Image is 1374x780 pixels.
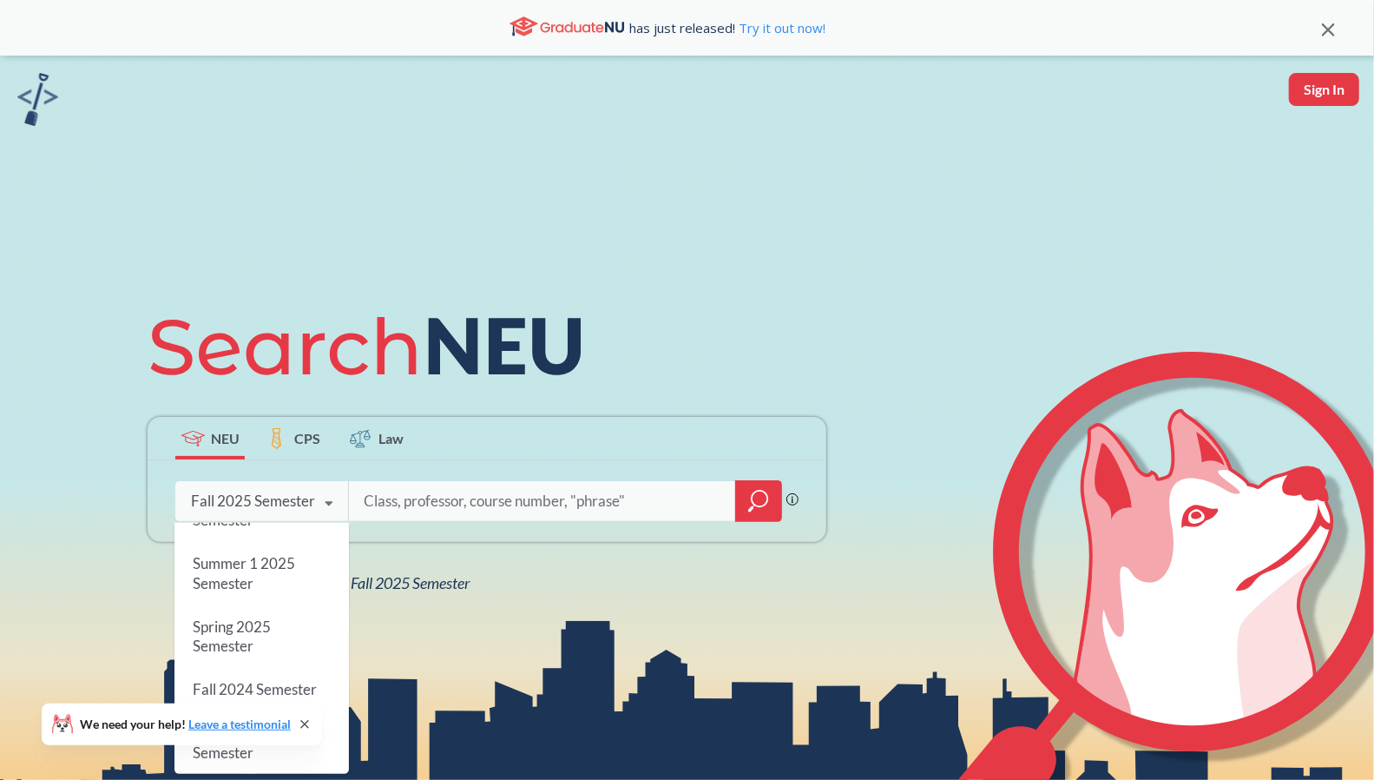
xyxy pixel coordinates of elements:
input: Class, professor, course number, "phrase" [362,483,723,519]
span: Law [378,428,404,448]
div: Fall 2025 Semester [191,492,315,511]
svg: magnifying glass [748,489,769,513]
a: Leave a testimonial [188,717,291,731]
a: Try it out now! [735,19,825,36]
span: We need your help! [80,718,291,730]
span: Fall 2024 Semester [193,681,317,699]
span: CPS [294,428,320,448]
span: Spring 2025 Semester [193,618,271,655]
img: sandbox logo [17,73,58,126]
a: sandbox logo [17,73,58,131]
span: NEU [211,428,240,448]
span: Summer 1 2025 Semester [193,555,295,592]
button: Sign In [1289,73,1359,106]
span: has just released! [629,18,825,37]
div: magnifying glass [735,480,782,522]
span: NEU Fall 2025 Semester [318,573,470,592]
